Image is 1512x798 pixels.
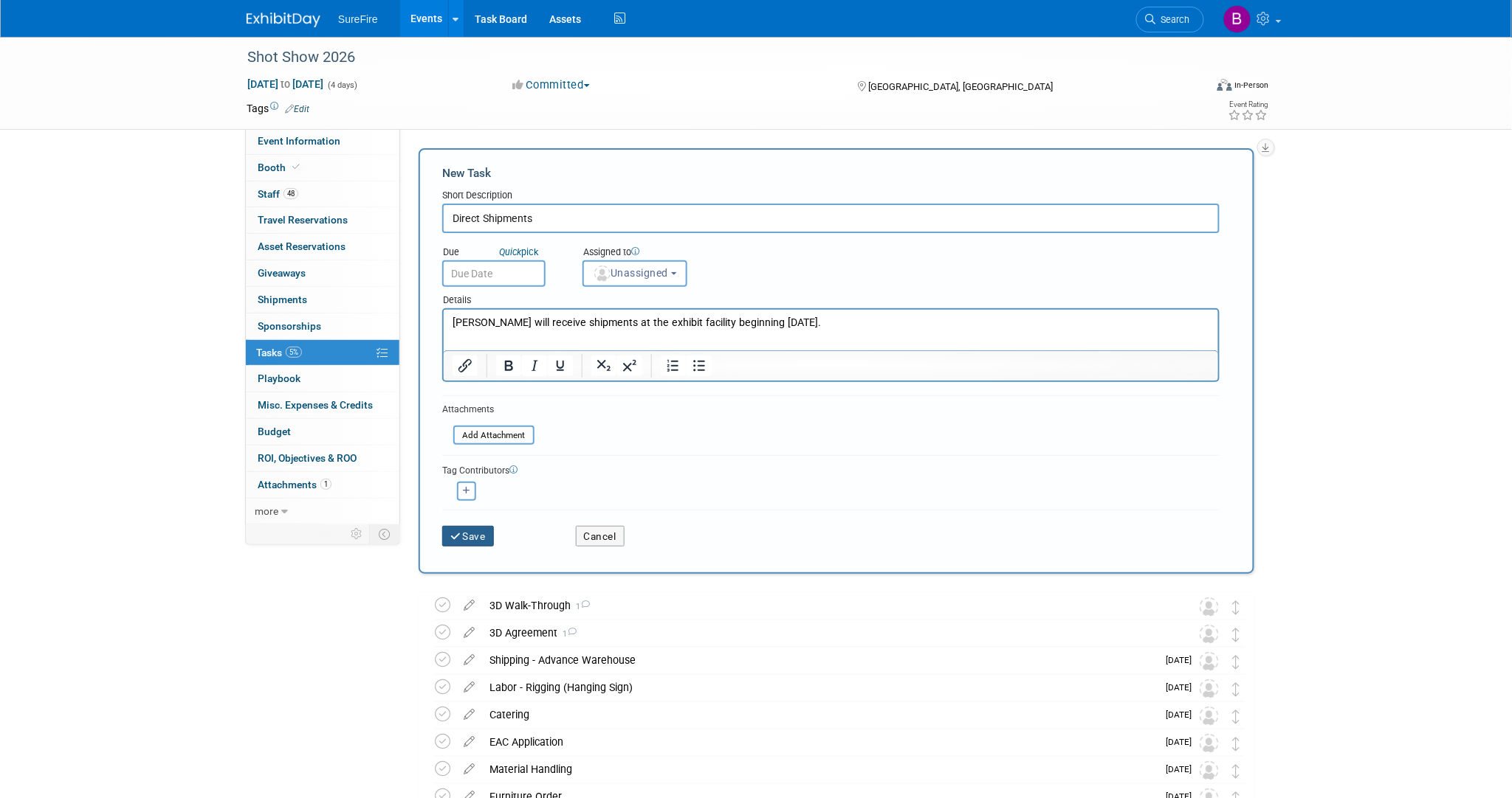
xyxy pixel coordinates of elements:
[548,355,573,376] button: Underline
[246,340,399,366] a: Tasks5%
[557,629,577,639] span: 1
[246,155,399,181] a: Booth
[1200,761,1219,780] img: Unassigned
[1233,682,1240,696] i: Move task
[571,602,590,611] span: 1
[456,735,482,749] a: edit
[617,355,642,376] button: Superscript
[286,347,302,358] span: 5%
[1166,764,1200,774] span: [DATE]
[370,524,400,544] td: Toggle Event Tabs
[1166,709,1200,720] span: [DATE]
[591,355,616,376] button: Subscript
[1166,682,1200,693] span: [DATE]
[246,366,399,392] a: Playbook
[1233,600,1240,614] i: Move task
[576,526,625,547] button: Cancel
[320,479,331,490] span: 1
[246,207,399,233] a: Travel Reservations
[247,13,320,27] img: ExhibitDay
[246,128,399,154] a: Event Information
[258,188,298,200] span: Staff
[283,188,298,199] span: 48
[442,287,1220,308] div: Details
[442,462,1220,477] div: Tag Contributors
[258,135,340,147] span: Event Information
[482,757,1158,782] div: Material Handling
[456,599,482,612] a: edit
[1223,5,1251,33] img: Bree Yoshikawa
[1233,709,1240,724] i: Move task
[246,419,399,445] a: Budget
[583,260,687,287] button: Unassigned
[255,505,278,517] span: more
[258,452,357,464] span: ROI, Objectives & ROO
[258,479,331,490] span: Attachments
[1166,655,1200,665] span: [DATE]
[246,287,399,313] a: Shipments
[583,246,760,260] div: Assigned to
[442,260,546,287] input: Due Date
[456,681,482,694] a: edit
[258,214,348,226] span: Travel Reservations
[482,729,1158,754] div: EAC Application
[242,44,1182,71] div: Shot Show 2026
[442,246,560,260] div: Due
[258,267,306,279] span: Giveaways
[456,626,482,639] a: edit
[258,240,346,252] span: Asset Reservations
[522,355,547,376] button: Italic
[1233,628,1240,642] i: Move task
[292,163,300,171] i: Booth reservation complete
[1136,7,1204,32] a: Search
[256,347,302,358] span: Tasks
[1228,101,1268,108] div: Event Rating
[1200,625,1219,644] img: Unassigned
[482,593,1170,618] div: 3D Walk-Through
[868,81,1053,92] span: [GEOGRAPHIC_DATA], [GEOGRAPHIC_DATA]
[1200,734,1219,753] img: Unassigned
[278,78,292,90] span: to
[1117,77,1269,99] div: Event Format
[482,675,1158,700] div: Labor - Rigging (Hanging Sign)
[453,355,478,376] button: Insert/edit link
[258,162,303,173] span: Booth
[482,702,1158,727] div: Catering
[326,80,357,90] span: (4 days)
[258,399,373,411] span: Misc. Expenses & Credits
[1233,764,1240,778] i: Move task
[1217,79,1232,91] img: Format-Inperson.png
[246,234,399,260] a: Asset Reservations
[246,260,399,286] a: Giveaways
[482,620,1170,645] div: 3D Agreement
[338,13,378,25] span: SureFire
[246,445,399,471] a: ROI, Objectives & ROO
[344,524,370,544] td: Personalize Event Tab Strip
[661,355,686,376] button: Numbered list
[508,77,596,93] button: Committed
[442,189,1220,204] div: Short Description
[247,101,309,116] td: Tags
[687,355,712,376] button: Bullet list
[499,246,521,257] i: Quick
[258,320,321,332] span: Sponsorships
[1233,655,1240,669] i: Move task
[456,708,482,721] a: edit
[1200,679,1219,698] img: Unassigned
[482,648,1158,673] div: Shipping - Advance Warehouse
[1233,737,1240,751] i: Move task
[246,472,399,498] a: Attachments1
[444,310,1218,350] iframe: Rich Text Area
[496,355,521,376] button: Bold
[1200,707,1219,726] img: Unassigned
[1200,597,1219,617] img: Unassigned
[456,763,482,776] a: edit
[496,246,541,258] a: Quickpick
[258,294,307,305] span: Shipments
[442,403,535,416] div: Attachments
[593,267,668,279] span: Unassigned
[246,392,399,418] a: Misc. Expenses & Credits
[1156,14,1190,25] span: Search
[258,426,291,437] span: Budget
